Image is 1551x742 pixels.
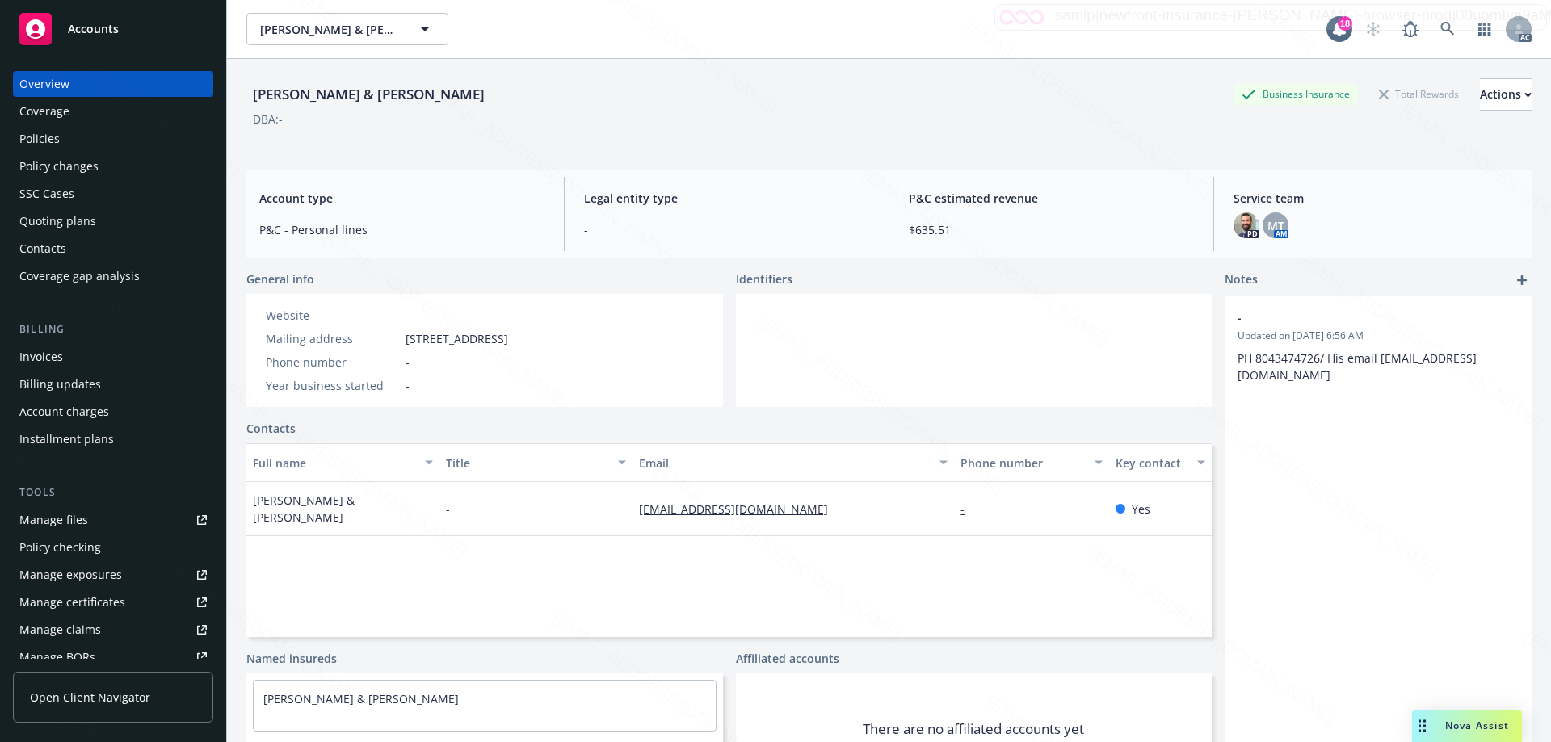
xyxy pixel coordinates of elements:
span: Notes [1225,270,1258,290]
span: Accounts [68,23,119,36]
div: Billing updates [19,371,101,397]
span: PH 8043474726/ His email [EMAIL_ADDRESS][DOMAIN_NAME] [1238,350,1477,383]
div: Full name [253,455,415,472]
div: Drag to move [1412,710,1432,742]
span: There are no affiliated accounts yet [863,719,1084,739]
a: Manage BORs [13,644,213,670]
button: Full name [246,443,439,482]
span: Nova Assist [1445,719,1509,732]
a: Switch app [1469,13,1501,45]
div: Quoting plans [19,208,96,234]
div: Policy changes [19,153,99,179]
div: Mailing address [266,330,399,347]
a: Policy changes [13,153,213,179]
button: Title [439,443,633,482]
a: Account charges [13,399,213,425]
a: Affiliated accounts [736,650,839,667]
span: Service team [1234,190,1519,207]
div: Tools [13,484,213,501]
div: Manage exposures [19,562,122,588]
a: Start snowing [1357,13,1389,45]
div: Manage files [19,507,88,533]
a: [EMAIL_ADDRESS][DOMAIN_NAME] [639,501,841,517]
a: Manage files [13,507,213,533]
div: Manage BORs [19,644,95,670]
div: Overview [19,71,69,97]
span: Yes [1132,501,1150,518]
span: - [584,221,869,238]
a: Installment plans [13,426,213,452]
span: General info [246,270,314,287]
a: Named insureds [246,650,337,667]
div: DBA: - [253,111,283,128]
div: Website [266,307,399,324]
span: Legal entity type [584,190,869,207]
a: [PERSON_NAME] & [PERSON_NAME] [263,691,459,706]
button: Email [633,443,954,482]
a: SSC Cases [13,181,213,207]
div: Phone number [960,455,1084,472]
span: Open Client Navigator [30,689,150,706]
div: Business Insurance [1234,84,1358,104]
div: [PERSON_NAME] & [PERSON_NAME] [246,84,491,105]
span: - [1238,309,1477,326]
button: Actions [1480,78,1532,111]
button: [PERSON_NAME] & [PERSON_NAME] [246,13,448,45]
div: Billing [13,321,213,337]
div: Contacts [19,236,66,262]
span: [PERSON_NAME] & [PERSON_NAME] [260,21,400,38]
a: Search [1431,13,1464,45]
a: Contacts [13,236,213,262]
div: Actions [1480,79,1532,110]
button: Key contact [1109,443,1212,482]
span: P&C - Personal lines [259,221,544,238]
span: MT [1267,217,1284,234]
a: Coverage gap analysis [13,263,213,289]
span: - [406,377,410,394]
span: $635.51 [909,221,1194,238]
span: Identifiers [736,270,792,287]
span: Updated on [DATE] 6:56 AM [1238,329,1519,343]
div: Title [446,455,608,472]
div: Total Rewards [1371,84,1467,104]
button: Nova Assist [1412,710,1522,742]
span: [PERSON_NAME] & [PERSON_NAME] [253,492,433,526]
div: Phone number [266,354,399,371]
a: Contacts [246,420,296,437]
div: Installment plans [19,426,114,452]
div: SSC Cases [19,181,74,207]
div: -Updated on [DATE] 6:56 AMPH 8043474726/ His email [EMAIL_ADDRESS][DOMAIN_NAME] [1225,296,1532,396]
a: - [406,308,410,323]
button: Phone number [954,443,1108,482]
a: Coverage [13,99,213,124]
div: Manage claims [19,617,101,643]
a: Invoices [13,344,213,370]
div: 18 [1338,16,1352,31]
div: Key contact [1116,455,1187,472]
a: Manage claims [13,617,213,643]
a: Manage certificates [13,589,213,615]
div: Policies [19,126,60,152]
a: Quoting plans [13,208,213,234]
a: Manage exposures [13,562,213,588]
img: photo [1234,212,1259,238]
div: Coverage gap analysis [19,263,140,289]
a: Report a Bug [1394,13,1427,45]
a: Overview [13,71,213,97]
div: Year business started [266,377,399,394]
div: Policy checking [19,534,101,560]
span: P&C estimated revenue [909,190,1194,207]
div: Account charges [19,399,109,425]
span: Account type [259,190,544,207]
a: Policy checking [13,534,213,560]
span: - [406,354,410,371]
div: Coverage [19,99,69,124]
div: Invoices [19,344,63,370]
a: Policies [13,126,213,152]
a: Billing updates [13,371,213,397]
div: Email [639,455,930,472]
div: Manage certificates [19,589,125,615]
a: - [960,501,977,517]
span: - [446,501,450,518]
